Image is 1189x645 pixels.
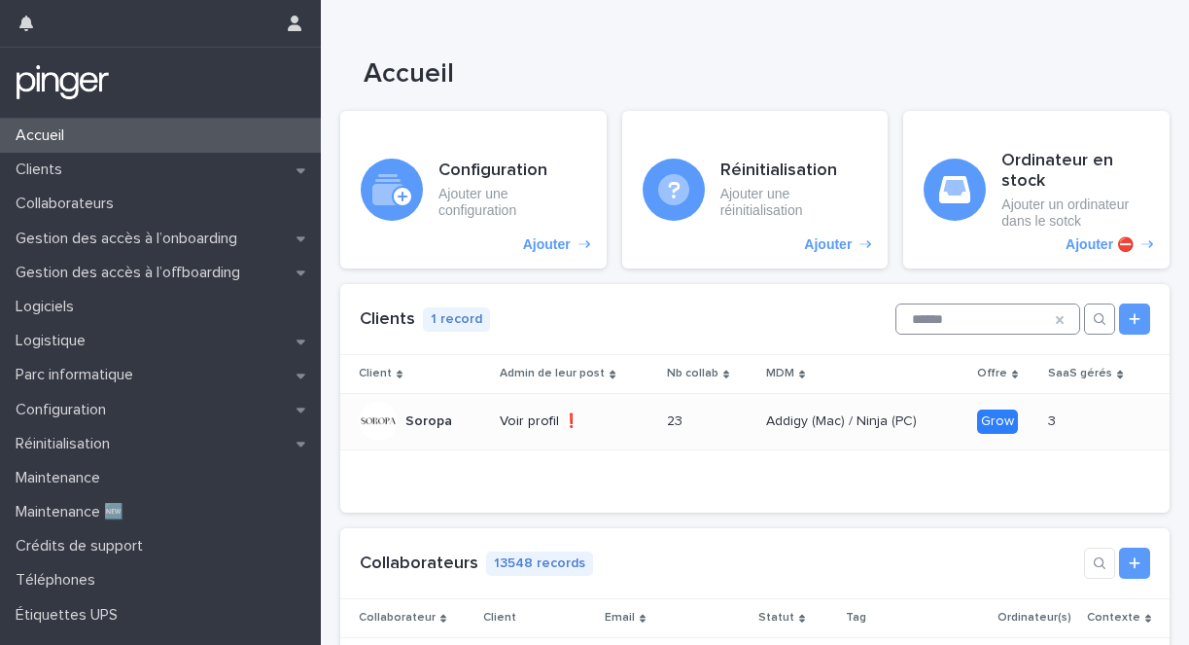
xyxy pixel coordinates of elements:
p: Ajouter un ordinateur dans le sotck [1001,197,1149,230]
p: Admin de leur post [500,363,605,384]
h3: Réinitialisation [720,161,868,182]
p: Réinitialisation [8,435,125,453]
p: Parc informatique [8,366,149,384]
div: Grow [977,410,1018,434]
p: Étiquettes UPS [8,606,133,625]
p: 3 [1048,410,1060,430]
a: Collaborateurs [360,555,478,572]
a: Ajouter [340,111,607,269]
a: Ajouter [622,111,889,269]
p: 1 record [423,307,490,332]
p: SaaS gérés [1048,363,1112,384]
p: Email [605,607,635,628]
p: Configuration [8,401,122,419]
a: Ajouter ⛔️ [903,111,1170,269]
p: Voir profil ❗ [500,413,651,430]
p: 13548 records [486,552,593,576]
p: Maintenance 🆕 [8,503,139,521]
p: Ordinateur(s) [997,607,1071,628]
a: Add new record [1119,548,1150,579]
p: MDM [766,363,794,384]
p: Ajouter ⛔️ [1066,236,1134,253]
p: Maintenance [8,469,116,487]
p: Crédits de support [8,537,158,555]
h1: Accueil [364,58,1172,91]
p: Ajouter [804,236,852,253]
p: Accueil [8,126,80,145]
p: Téléphones [8,571,111,590]
p: Ajouter [523,236,571,253]
p: Client [359,363,392,384]
p: Statut [758,607,794,628]
p: Ajouter une configuration [438,186,586,219]
p: Nb collab [667,363,718,384]
p: Offre [977,363,1007,384]
p: Tag [846,607,866,628]
p: Collaborateur [359,607,436,628]
p: Logistique [8,332,101,350]
p: Client [483,607,516,628]
p: Gestion des accès à l’offboarding [8,264,256,282]
img: mTgBEunGTSyRkCgitkcU [16,63,110,102]
h3: Configuration [438,161,586,182]
a: Add new record [1119,304,1150,335]
tr: SoropaSoropa Voir profil ❗2323 Addigy (Mac) / Ninja (PC)Addigy (Mac) / Ninja (PC) Grow33 [340,393,1170,449]
p: 23 [667,410,686,430]
h3: Ordinateur en stock [1001,151,1149,193]
p: Ajouter une réinitialisation [720,186,868,219]
p: Soropa [405,410,456,430]
p: Clients [8,161,78,179]
p: Gestion des accès à l’onboarding [8,230,253,248]
p: Collaborateurs [8,195,129,213]
p: Addigy (Mac) / Ninja (PC) [766,410,921,430]
p: Logiciels [8,298,89,316]
a: Clients [360,310,415,328]
p: Contexte [1087,607,1140,628]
